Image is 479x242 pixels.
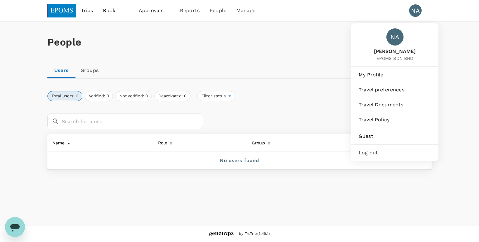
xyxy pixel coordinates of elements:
button: Deactivated: 0 [154,91,191,101]
a: Users [47,63,75,78]
span: Reports [180,7,200,14]
span: Guest [359,133,431,140]
span: Travel preferences [359,86,431,94]
a: Travel Policy [354,113,436,127]
a: Guest [354,129,436,143]
span: Travel Documents [359,101,431,109]
button: Verified: 0 [85,91,113,101]
span: People [210,7,226,14]
div: Log out [354,146,436,160]
span: My Profile [359,71,431,79]
div: Name [50,137,65,147]
p: No users found [52,157,427,164]
span: Travel Policy [359,116,431,123]
button: Total users: 0 [47,91,82,101]
a: Travel preferences [354,83,436,97]
img: EPOMS SDN BHD [47,4,76,17]
span: by TruTrip ( 3.49.1 ) [239,231,270,237]
span: Log out [359,149,431,157]
div: NA [409,4,422,17]
div: Filter status [197,91,235,101]
span: [PERSON_NAME] [374,48,416,55]
iframe: Button to launch messaging window [5,217,25,237]
span: Book [103,7,115,14]
span: Trips [81,7,93,14]
span: Approvals [139,7,170,14]
div: NA [386,28,404,46]
a: My Profile [354,68,436,82]
img: Genotrips - EPOMS [209,232,234,236]
span: Filter status [198,93,228,99]
div: Role [156,137,167,147]
span: Manage [236,7,255,14]
span: EPOMS SDN BHD [374,55,416,61]
a: Groups [75,63,104,78]
input: Search for a user [62,114,203,129]
a: Travel Documents [354,98,436,112]
button: Not verified: 0 [115,91,152,101]
h1: People [47,36,432,48]
div: Group [249,137,265,147]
